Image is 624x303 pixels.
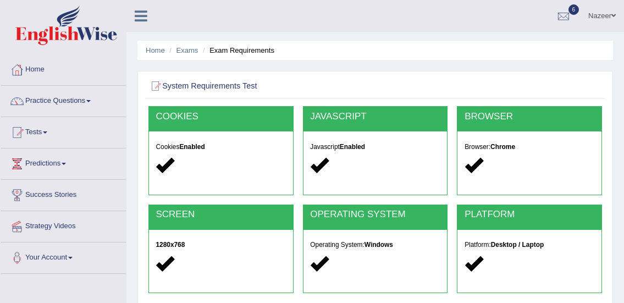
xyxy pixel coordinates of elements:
[156,210,285,220] h2: SCREEN
[156,144,285,151] h5: Cookies
[1,148,126,176] a: Predictions
[465,112,594,122] h2: BROWSER
[148,79,430,93] h2: System Requirements Test
[156,241,185,249] strong: 1280x768
[365,241,393,249] strong: Windows
[1,243,126,270] a: Your Account
[146,46,165,54] a: Home
[1,211,126,239] a: Strategy Videos
[1,117,126,145] a: Tests
[465,210,594,220] h2: PLATFORM
[340,143,365,151] strong: Enabled
[568,4,579,15] span: 6
[1,180,126,207] a: Success Stories
[179,143,205,151] strong: Enabled
[200,45,274,56] li: Exam Requirements
[1,86,126,113] a: Practice Questions
[176,46,198,54] a: Exams
[310,241,440,249] h5: Operating System:
[156,112,285,122] h2: COOKIES
[1,54,126,82] a: Home
[491,241,544,249] strong: Desktop / Laptop
[310,210,440,220] h2: OPERATING SYSTEM
[310,112,440,122] h2: JAVASCRIPT
[490,143,515,151] strong: Chrome
[465,241,594,249] h5: Platform:
[465,144,594,151] h5: Browser:
[310,144,440,151] h5: Javascript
